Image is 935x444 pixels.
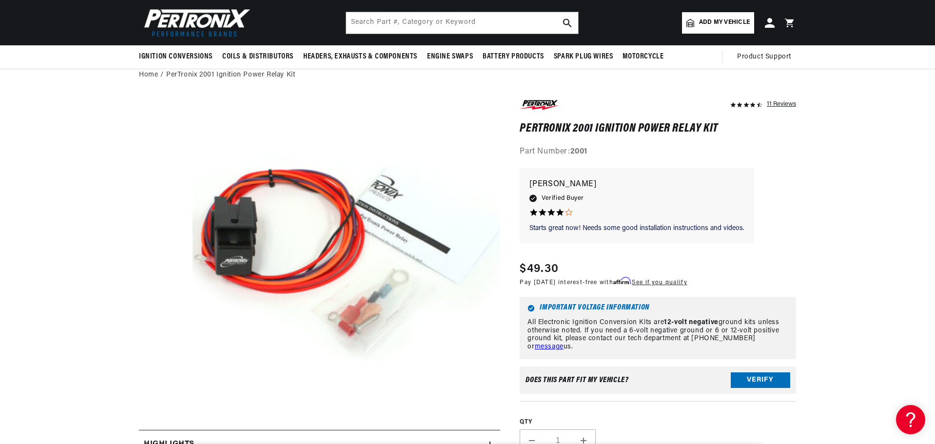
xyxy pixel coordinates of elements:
[527,305,788,312] h6: Important Voltage Information
[557,12,578,34] button: search button
[427,52,473,62] span: Engine Swaps
[623,52,663,62] span: Motorcycle
[529,178,744,192] p: [PERSON_NAME]
[422,45,478,68] summary: Engine Swaps
[535,343,564,350] a: message
[520,146,796,158] div: Part Number:
[520,418,796,426] label: QTY
[478,45,549,68] summary: Battery Products
[520,278,687,287] p: Pay [DATE] interest-free with .
[737,52,791,62] span: Product Support
[217,45,298,68] summary: Coils & Distributors
[483,52,544,62] span: Battery Products
[767,98,796,110] div: 11 Reviews
[303,52,417,62] span: Headers, Exhausts & Components
[618,45,668,68] summary: Motorcycle
[682,12,754,34] a: Add my vehicle
[664,319,719,326] strong: 12-volt negative
[222,52,293,62] span: Coils & Distributors
[554,52,613,62] span: Spark Plug Wires
[699,18,750,27] span: Add my vehicle
[139,70,796,80] nav: breadcrumbs
[139,98,500,410] media-gallery: Gallery Viewer
[542,193,584,204] span: Verified Buyer
[632,280,687,286] a: See if you qualify - Learn more about Affirm Financing (opens in modal)
[166,70,295,80] a: PerTronix 2001 Ignition Power Relay Kit
[139,70,158,80] a: Home
[520,124,796,134] h1: PerTronix 2001 Ignition Power Relay Kit
[527,319,788,351] p: All Electronic Ignition Conversion Kits are ground kits unless otherwise noted. If you need a 6-v...
[549,45,618,68] summary: Spark Plug Wires
[520,260,559,278] span: $49.30
[139,52,213,62] span: Ignition Conversions
[139,6,251,39] img: Pertronix
[346,12,578,34] input: Search Part #, Category or Keyword
[529,224,744,233] p: Starts great now! Needs some good installation instructions and videos.
[298,45,422,68] summary: Headers, Exhausts & Components
[737,45,796,69] summary: Product Support
[139,45,217,68] summary: Ignition Conversions
[570,148,587,155] strong: 2001
[526,376,628,384] div: Does This part fit My vehicle?
[613,277,630,285] span: Affirm
[731,372,790,388] button: Verify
